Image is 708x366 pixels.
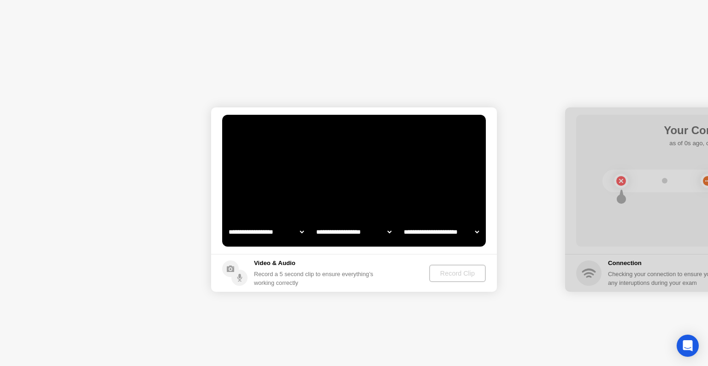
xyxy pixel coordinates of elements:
button: Record Clip [429,265,486,282]
select: Available microphones [402,223,481,241]
h5: Video & Audio [254,259,377,268]
div: Record a 5 second clip to ensure everything’s working correctly [254,270,377,287]
div: Record Clip [433,270,482,277]
select: Available speakers [314,223,393,241]
select: Available cameras [227,223,306,241]
div: Open Intercom Messenger [677,335,699,357]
